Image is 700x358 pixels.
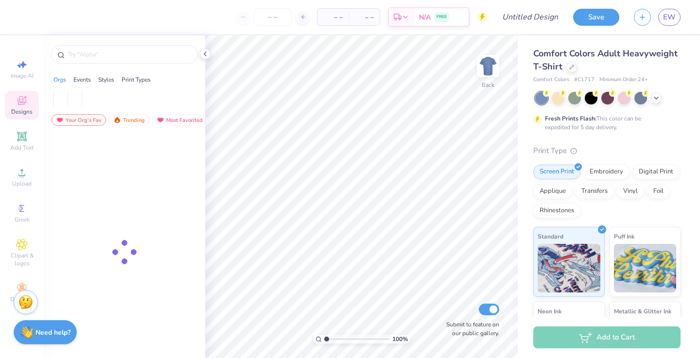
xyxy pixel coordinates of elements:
span: FREE [437,14,447,20]
span: Greek [15,216,30,223]
div: Most Favorited [152,114,207,126]
img: trending.gif [113,117,121,123]
div: Applique [533,184,572,199]
span: Metallic & Glitter Ink [614,306,671,316]
div: Print Types [122,75,151,84]
span: 100 % [392,335,408,343]
div: Your Org's Fav [52,114,106,126]
span: Minimum Order: 24 + [599,76,648,84]
span: Puff Ink [614,231,634,241]
div: Back [482,81,494,89]
span: Comfort Colors Adult Heavyweight T-Shirt [533,48,678,72]
div: Styles [98,75,114,84]
div: Orgs [53,75,66,84]
div: Transfers [575,184,614,199]
div: Screen Print [533,165,580,179]
div: This color can be expedited for 5 day delivery. [545,114,665,132]
div: Print Type [533,145,681,156]
input: – – [254,8,292,26]
label: Submit to feature on our public gallery. [441,320,499,338]
div: Digital Print [632,165,680,179]
img: most_fav.gif [157,117,164,123]
span: – – [354,12,374,22]
a: EW [658,9,681,26]
button: Save [573,9,619,26]
div: Foil [647,184,670,199]
img: Standard [538,244,600,292]
input: Untitled Design [494,7,566,27]
span: Clipart & logos [5,252,39,267]
div: Trending [109,114,149,126]
span: N/A [419,12,431,22]
span: Decorate [10,295,34,303]
div: Rhinestones [533,204,580,218]
span: Comfort Colors [533,76,569,84]
img: Back [478,56,498,76]
div: Events [73,75,91,84]
span: Neon Ink [538,306,561,316]
strong: Fresh Prints Flash: [545,115,596,122]
span: Add Text [10,144,34,152]
span: EW [663,12,676,23]
div: Embroidery [583,165,630,179]
strong: Need help? [35,328,70,337]
input: Try "Alpha" [67,50,192,59]
img: Puff Ink [614,244,677,292]
span: # C1717 [574,76,595,84]
span: Upload [12,180,32,188]
span: Designs [11,108,33,116]
span: Image AI [11,72,34,80]
span: – – [323,12,343,22]
span: Standard [538,231,563,241]
div: Vinyl [617,184,644,199]
img: most_fav.gif [56,117,64,123]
